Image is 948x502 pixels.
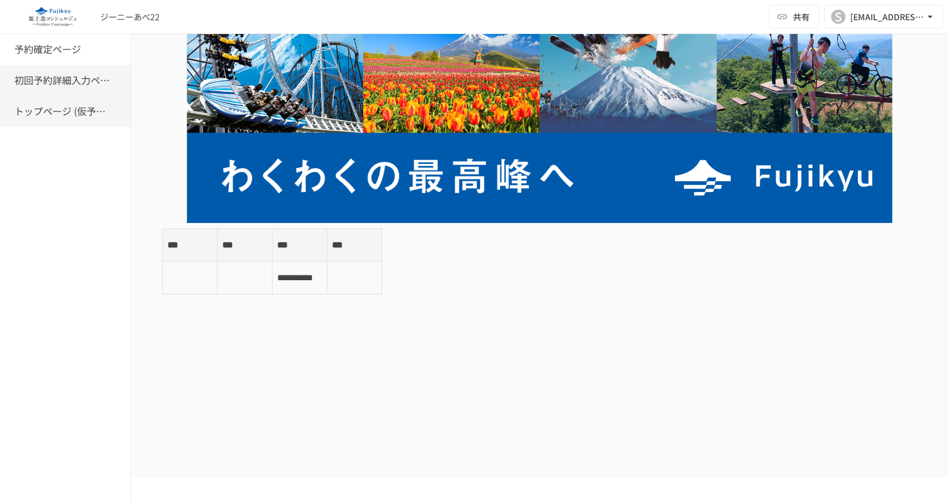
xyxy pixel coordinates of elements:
button: 共有 [769,5,819,29]
button: S[EMAIL_ADDRESS][DOMAIN_NAME] [824,5,943,29]
img: eQeGXtYPV2fEKIA3pizDiVdzO5gJTl2ahLbsPaD2E4R [14,7,91,26]
h6: 予約確定ページ [14,42,81,57]
div: ジーニーあべ22 [100,11,160,23]
h6: 初回予約詳細入力ページ [14,73,110,88]
span: 共有 [793,10,810,23]
div: S [831,10,845,24]
div: [EMAIL_ADDRESS][DOMAIN_NAME] [850,10,924,24]
h6: トップページ (仮予約一覧) [14,104,110,119]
